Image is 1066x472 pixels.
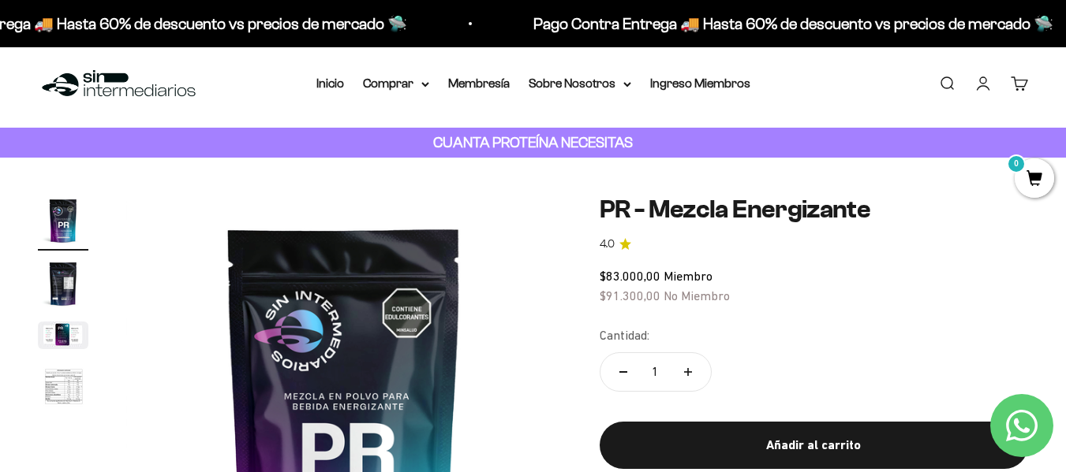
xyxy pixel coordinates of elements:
a: 0 [1015,171,1054,188]
a: Ingreso Miembros [650,76,750,90]
a: Inicio [316,76,344,90]
p: Pago Contra Entrega 🚚 Hasta 60% de descuento vs precios de mercado 🛸 [533,11,1053,36]
h1: PR - Mezcla Energizante [600,195,1028,223]
img: PR - Mezcla Energizante [38,258,88,309]
summary: Comprar [363,73,429,94]
button: Ir al artículo 4 [38,362,88,418]
label: Cantidad: [600,325,649,346]
button: Ir al artículo 1 [38,195,88,251]
summary: Sobre Nosotros [529,73,631,94]
button: Reducir cantidad [600,353,646,391]
div: Añadir al carrito [631,435,997,455]
span: Miembro [664,269,713,283]
button: Aumentar cantidad [665,353,711,391]
button: Ir al artículo 3 [38,321,88,354]
mark: 0 [1007,154,1026,173]
img: PR - Mezcla Energizante [38,195,88,246]
span: 4.0 [600,236,615,253]
span: $83.000,00 [600,269,660,283]
img: PR - Mezcla Energizante [38,321,88,349]
span: No Miembro [664,288,730,303]
button: Ir al artículo 2 [38,258,88,314]
span: $91.300,00 [600,288,660,303]
button: Añadir al carrito [600,422,1028,469]
img: PR - Mezcla Energizante [38,362,88,414]
a: Membresía [448,76,510,90]
a: 4.04.0 de 5.0 estrellas [600,236,1028,253]
strong: CUANTA PROTEÍNA NECESITAS [433,134,633,151]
